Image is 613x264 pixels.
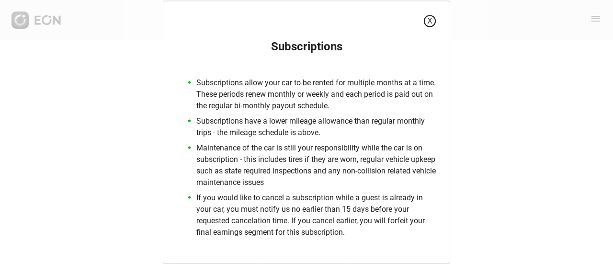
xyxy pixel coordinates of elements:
h2: Subscriptions [271,38,342,54]
p: Maintenance of the car is still your responsibility while the car is on subscription - this inclu... [196,142,436,188]
p: Subscriptions have a lower mileage allowance than regular monthly trips - the mileage schedule is... [196,115,436,138]
p: If you would like to cancel a subscription while a guest is already in your car, you must notify ... [196,192,436,238]
p: Subscriptions allow your car to be rented for multiple months at a time. These periods renew mont... [196,77,436,111]
button: X [424,15,436,27]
